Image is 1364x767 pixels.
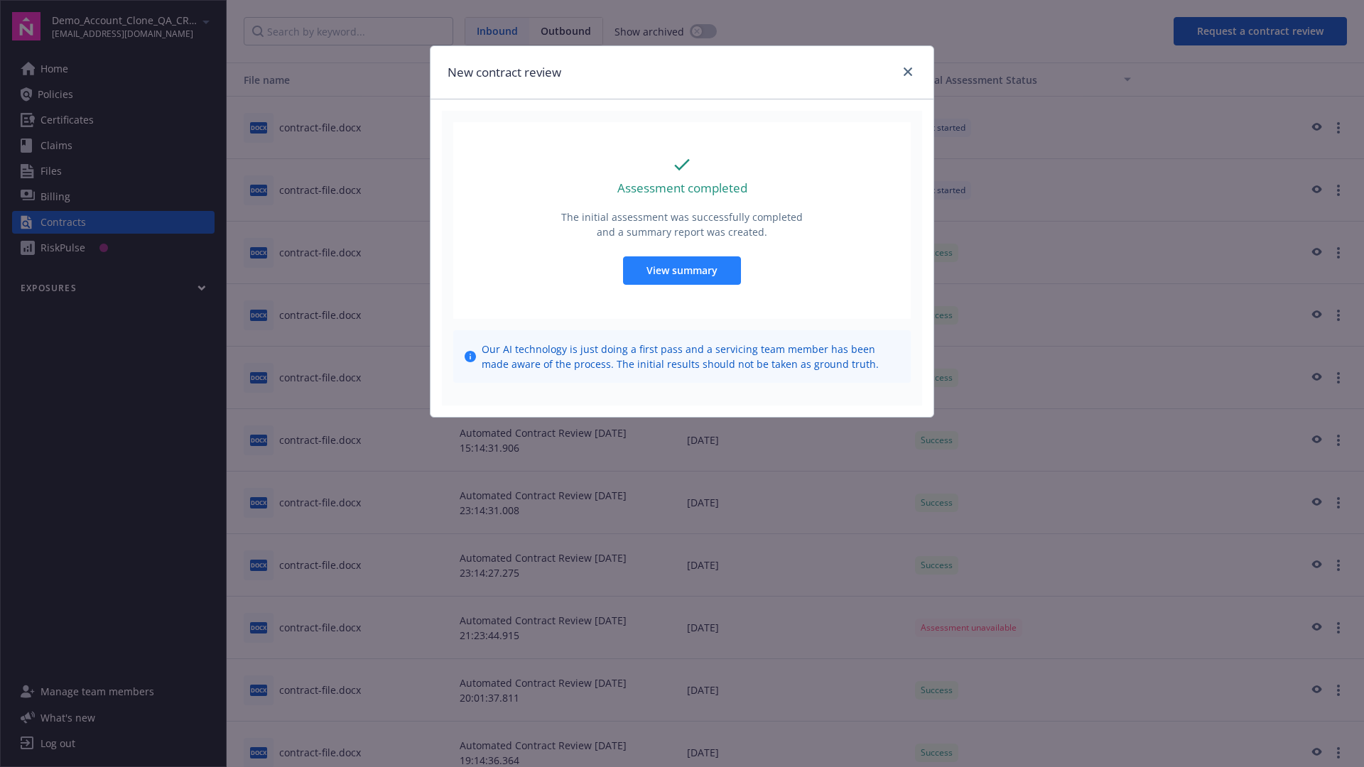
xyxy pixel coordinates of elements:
[899,63,916,80] a: close
[617,179,747,197] p: Assessment completed
[482,342,899,371] span: Our AI technology is just doing a first pass and a servicing team member has been made aware of t...
[623,256,741,285] button: View summary
[448,63,561,82] h1: New contract review
[560,210,804,239] p: The initial assessment was successfully completed and a summary report was created.
[646,263,718,277] span: View summary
